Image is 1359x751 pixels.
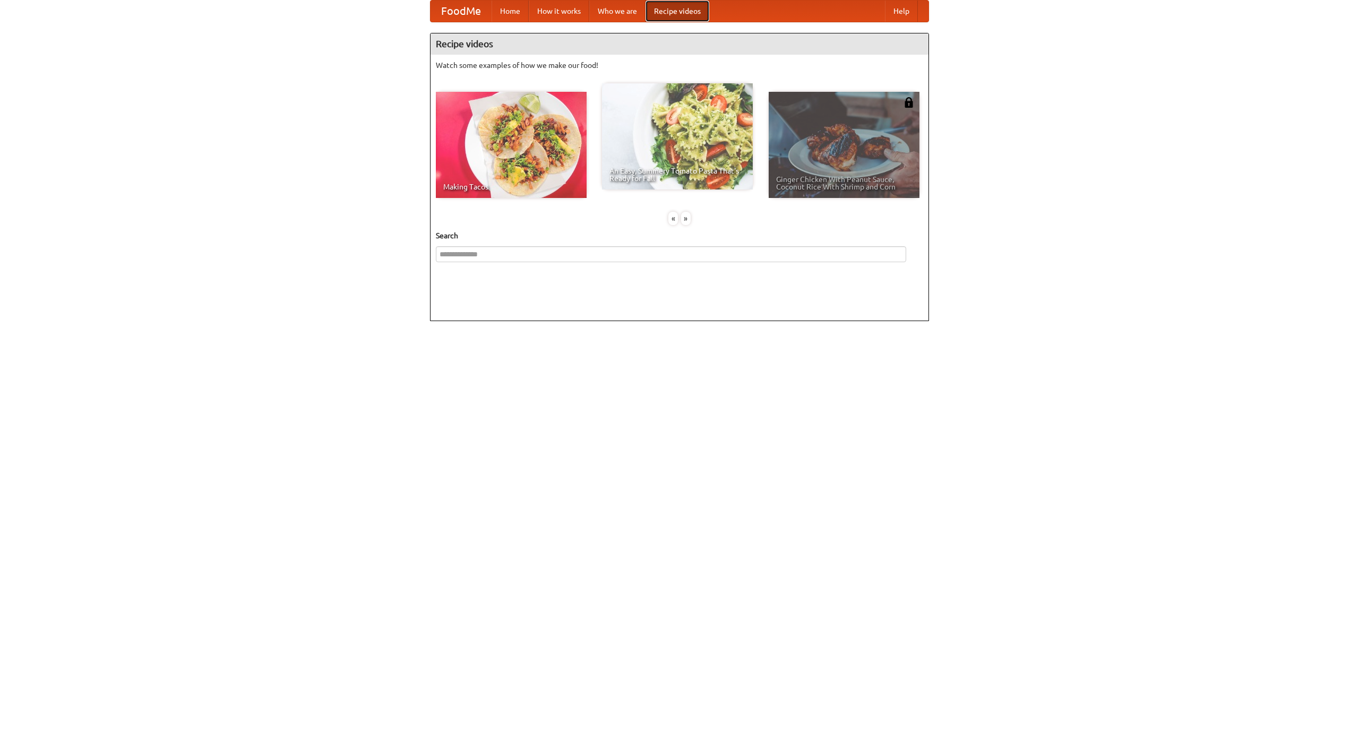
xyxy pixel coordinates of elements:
span: An Easy, Summery Tomato Pasta That's Ready for Fall [609,167,745,182]
a: Recipe videos [646,1,709,22]
h4: Recipe videos [431,33,928,55]
div: « [668,212,678,225]
a: An Easy, Summery Tomato Pasta That's Ready for Fall [602,83,753,189]
p: Watch some examples of how we make our food! [436,60,923,71]
a: Who we are [589,1,646,22]
img: 483408.png [904,97,914,108]
h5: Search [436,230,923,241]
a: FoodMe [431,1,492,22]
a: Home [492,1,529,22]
a: How it works [529,1,589,22]
div: » [681,212,691,225]
span: Making Tacos [443,183,579,191]
a: Making Tacos [436,92,587,198]
a: Help [885,1,918,22]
